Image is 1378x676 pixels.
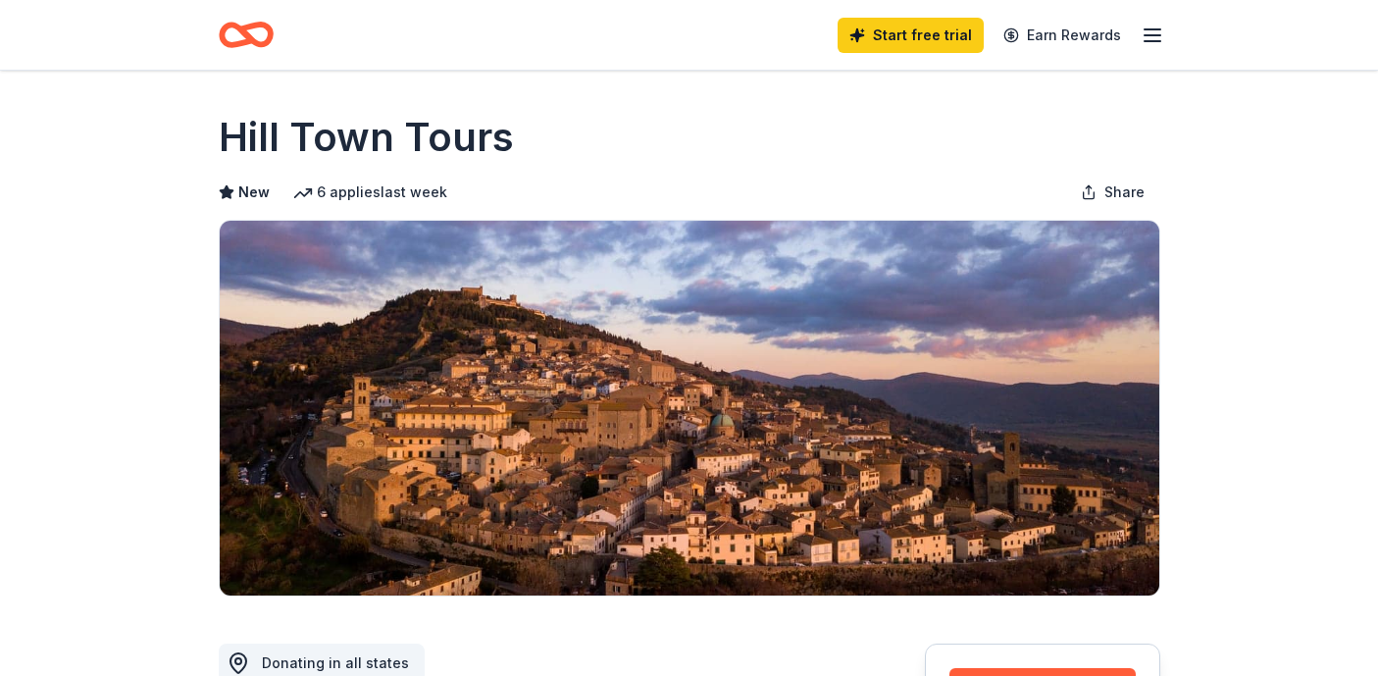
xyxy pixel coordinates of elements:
a: Earn Rewards [992,18,1133,53]
button: Share [1065,173,1160,212]
span: Share [1104,181,1145,204]
div: 6 applies last week [293,181,447,204]
img: Image for Hill Town Tours [220,221,1159,596]
span: Donating in all states [262,654,409,671]
a: Home [219,12,274,58]
span: New [238,181,270,204]
h1: Hill Town Tours [219,110,514,165]
a: Start free trial [838,18,984,53]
